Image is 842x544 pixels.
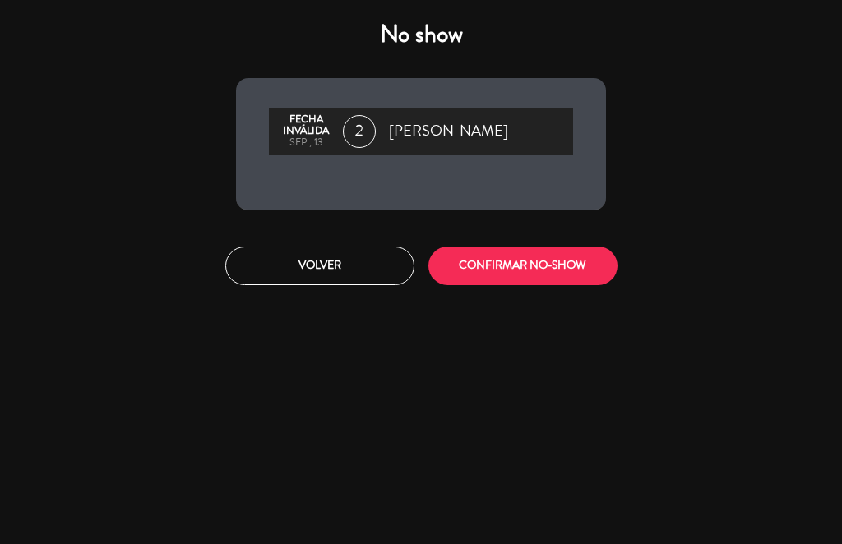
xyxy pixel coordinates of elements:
button: Volver [225,247,414,285]
div: Fecha inválida [277,114,335,137]
h4: No show [236,20,606,49]
div: sep., 13 [277,137,335,149]
span: [PERSON_NAME] [389,119,508,144]
button: CONFIRMAR NO-SHOW [428,247,618,285]
span: 2 [343,115,376,148]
